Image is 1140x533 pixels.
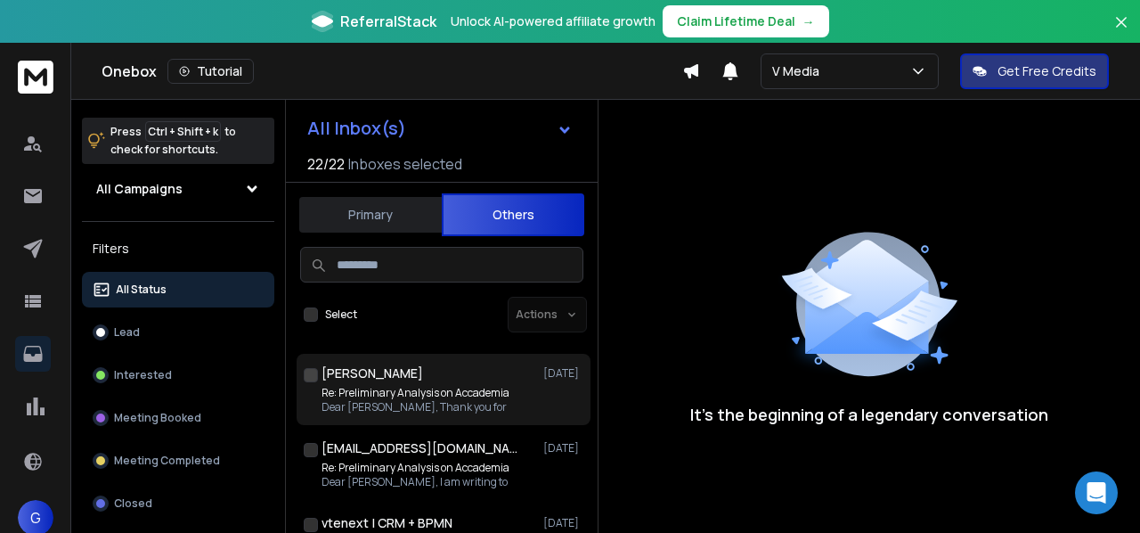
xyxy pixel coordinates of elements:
[325,307,357,322] label: Select
[82,357,274,393] button: Interested
[451,12,655,30] p: Unlock AI-powered affiliate growth
[102,59,682,84] div: Onebox
[960,53,1109,89] button: Get Free Credits
[82,315,274,350] button: Lead
[543,516,583,530] p: [DATE]
[348,153,462,175] h3: Inboxes selected
[322,439,517,457] h1: [EMAIL_ADDRESS][DOMAIN_NAME]
[82,486,274,521] button: Closed
[307,119,406,137] h1: All Inbox(s)
[322,400,509,414] p: Dear [PERSON_NAME], Thank you for
[293,111,587,146] button: All Inbox(s)
[690,402,1048,427] p: It’s the beginning of a legendary conversation
[543,441,583,455] p: [DATE]
[82,171,274,207] button: All Campaigns
[322,386,509,400] p: Re: Preliminary Analysis on Accademia
[96,180,183,198] h1: All Campaigns
[114,411,201,425] p: Meeting Booked
[1110,11,1133,53] button: Close banner
[114,325,140,340] p: Lead
[543,366,583,381] p: [DATE]
[322,475,509,489] p: Dear [PERSON_NAME], I am writing to
[322,514,452,532] h1: vtenext | CRM + BPMN
[82,236,274,261] h3: Filters
[802,12,815,30] span: →
[307,153,345,175] span: 22 / 22
[82,400,274,436] button: Meeting Booked
[82,443,274,479] button: Meeting Completed
[167,59,254,84] button: Tutorial
[299,195,442,234] button: Primary
[322,461,509,475] p: Re: Preliminary Analysis on Accademia
[110,123,236,159] p: Press to check for shortcuts.
[663,5,829,37] button: Claim Lifetime Deal→
[114,496,152,511] p: Closed
[322,365,423,382] h1: [PERSON_NAME]
[772,62,826,80] p: V Media
[82,272,274,307] button: All Status
[114,368,172,382] p: Interested
[340,11,436,32] span: ReferralStack
[442,193,584,236] button: Others
[116,283,167,297] p: All Status
[997,62,1096,80] p: Get Free Credits
[145,121,221,142] span: Ctrl + Shift + k
[114,454,220,468] p: Meeting Completed
[1075,471,1118,514] div: Open Intercom Messenger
